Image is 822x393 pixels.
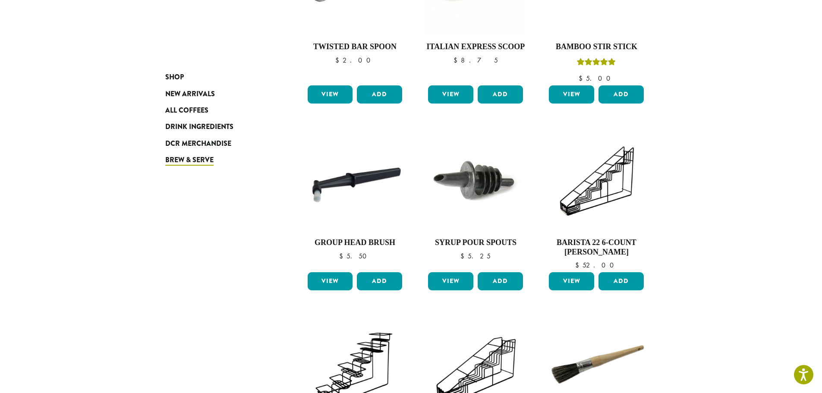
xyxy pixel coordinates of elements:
h4: Italian Express Scoop [426,42,525,52]
bdi: 5.50 [339,252,371,261]
span: $ [339,252,346,261]
a: View [549,272,594,290]
span: All Coffees [165,105,208,116]
a: Group Head Brush $5.50 [305,132,405,269]
a: All Coffees [165,102,269,119]
h4: Twisted Bar Spoon [305,42,405,52]
bdi: 2.00 [335,56,375,65]
bdi: 5.25 [460,252,491,261]
h4: Syrup Pour Spouts [426,238,525,248]
h4: Barista 22 6-Count [PERSON_NAME] [547,238,646,257]
a: Syrup Pour Spouts $5.25 [426,132,525,269]
img: Black-Syrup-Pour-Spouts-Single-300x300.jpg [426,132,525,231]
a: View [549,85,594,104]
bdi: 8.75 [454,56,498,65]
a: View [308,272,353,290]
span: $ [575,261,583,270]
span: $ [454,56,461,65]
button: Add [478,85,523,104]
img: DP1321.01-002.png [305,132,404,231]
button: Add [357,85,402,104]
span: New Arrivals [165,89,215,100]
a: View [428,85,473,104]
span: Drink Ingredients [165,122,233,132]
a: Shop [165,69,269,85]
a: Brew & Serve [165,152,269,168]
h4: Group Head Brush [305,238,405,248]
span: $ [335,56,343,65]
bdi: 52.00 [575,261,618,270]
img: 6-count-750mL-Syrup-Rack-300x300.png [547,132,646,231]
button: Add [598,272,644,290]
button: Add [598,85,644,104]
span: Shop [165,72,184,83]
h4: Bamboo Stir Stick [547,42,646,52]
span: $ [579,74,586,83]
a: View [308,85,353,104]
a: New Arrivals [165,85,269,102]
span: $ [460,252,468,261]
bdi: 5.00 [579,74,614,83]
a: DCR Merchandise [165,135,269,152]
button: Add [478,272,523,290]
span: DCR Merchandise [165,138,231,149]
button: Add [357,272,402,290]
a: Drink Ingredients [165,119,269,135]
div: Rated 5.00 out of 5 [577,57,616,70]
a: Barista 22 6-Count [PERSON_NAME] $52.00 [547,132,646,269]
span: Brew & Serve [165,155,214,166]
a: View [428,272,473,290]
